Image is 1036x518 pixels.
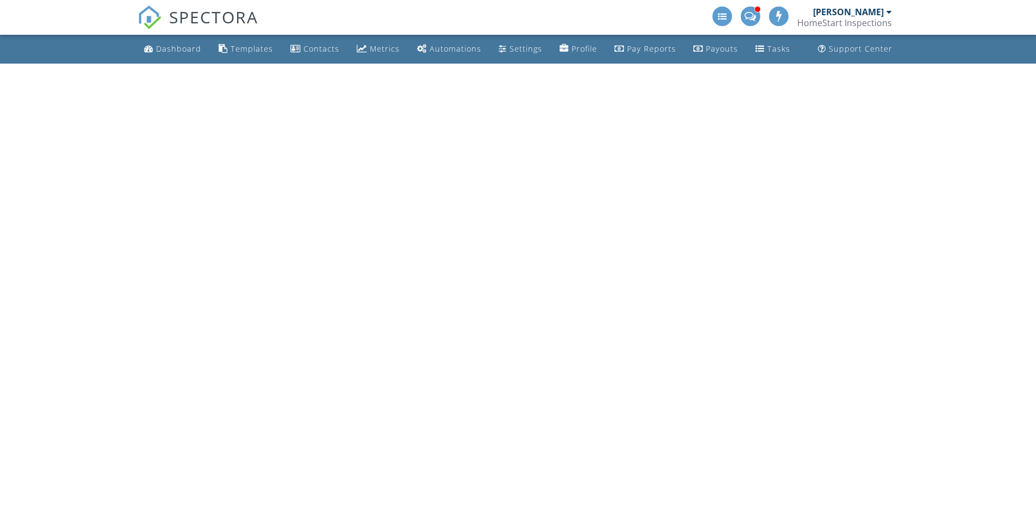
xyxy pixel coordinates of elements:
[214,39,277,59] a: Templates
[303,43,339,54] div: Contacts
[627,43,676,54] div: Pay Reports
[829,43,892,54] div: Support Center
[138,15,258,38] a: SPECTORA
[231,43,273,54] div: Templates
[138,5,162,29] img: The Best Home Inspection Software - Spectora
[572,43,597,54] div: Profile
[169,5,258,28] span: SPECTORA
[140,39,206,59] a: Dashboard
[430,43,481,54] div: Automations
[814,39,897,59] a: Support Center
[494,39,547,59] a: Settings
[156,43,201,54] div: Dashboard
[610,39,680,59] a: Pay Reports
[797,17,892,28] div: HomeStart Inspections
[767,43,790,54] div: Tasks
[813,7,884,17] div: [PERSON_NAME]
[706,43,738,54] div: Payouts
[286,39,344,59] a: Contacts
[352,39,404,59] a: Metrics
[555,39,601,59] a: Company Profile
[689,39,742,59] a: Payouts
[510,43,542,54] div: Settings
[370,43,400,54] div: Metrics
[413,39,486,59] a: Automations (Advanced)
[751,39,795,59] a: Tasks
